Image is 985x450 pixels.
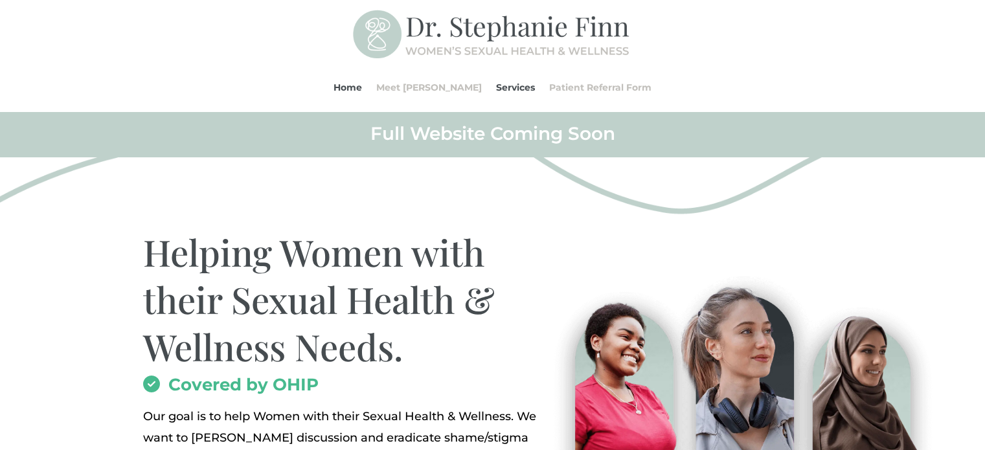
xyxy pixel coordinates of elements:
h1: Helping Women with their Sexual Health & Wellness Needs. [143,229,554,376]
h2: Covered by OHIP [143,376,554,399]
h2: Full Website Coming Soon [143,122,843,152]
a: Home [334,63,362,112]
a: Meet [PERSON_NAME] [376,63,482,112]
a: Services [496,63,535,112]
a: Patient Referral Form [549,63,651,112]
